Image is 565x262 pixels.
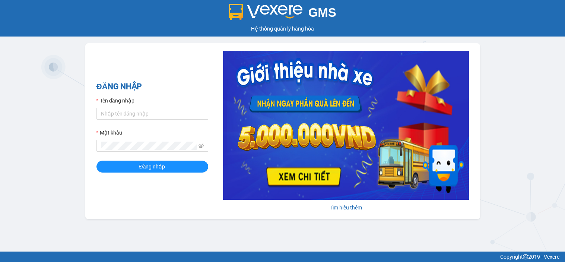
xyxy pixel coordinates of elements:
img: banner-0 [223,51,469,200]
label: Tên đăng nhập [96,97,134,105]
span: Đăng nhập [139,162,165,171]
button: Đăng nhập [96,161,208,173]
input: Tên đăng nhập [96,108,208,120]
label: Mật khẩu [96,129,122,137]
input: Mật khẩu [101,142,197,150]
span: copyright [523,254,528,259]
h2: ĐĂNG NHẬP [96,81,208,93]
div: Copyright 2019 - Vexere [6,253,559,261]
a: GMS [229,11,336,17]
div: Tìm hiểu thêm [223,203,469,212]
div: Hệ thống quản lý hàng hóa [2,25,563,33]
span: GMS [308,6,336,19]
img: logo 2 [229,4,302,20]
span: eye-invisible [199,143,204,148]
